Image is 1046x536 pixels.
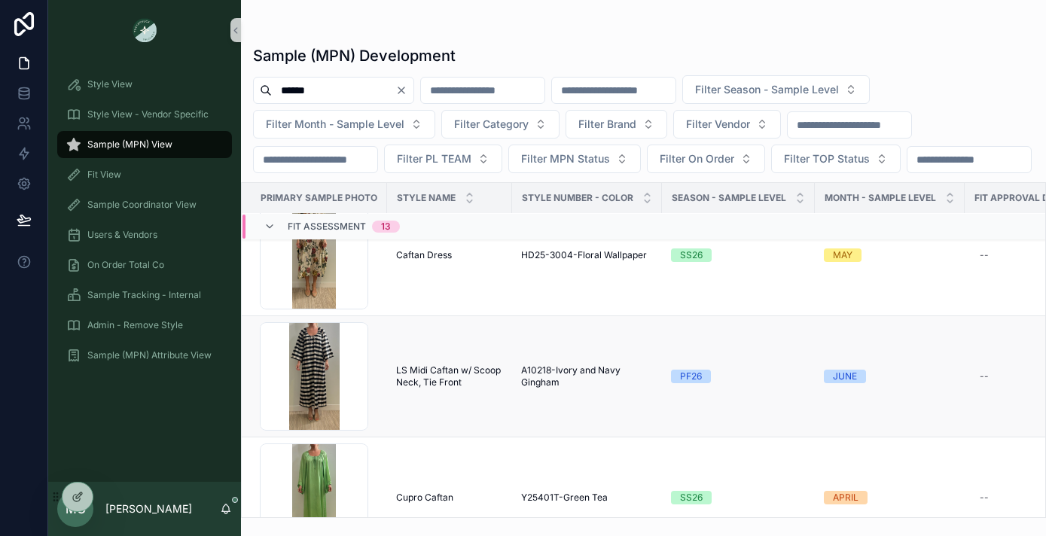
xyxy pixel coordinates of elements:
a: Users & Vendors [57,221,232,248]
button: Select Button [682,75,870,104]
div: JUNE [833,370,857,383]
a: SS26 [671,248,806,262]
a: On Order Total Co [57,251,232,279]
a: Style View [57,71,232,98]
button: Select Button [384,145,502,173]
div: 13 [381,221,391,233]
div: SS26 [680,491,703,504]
p: [PERSON_NAME] [105,501,192,516]
span: Filter TOP Status [784,151,870,166]
div: SS26 [680,248,703,262]
div: -- [980,492,989,504]
a: SS26 [671,491,806,504]
span: Cupro Caftan [396,492,453,504]
a: MAY [824,248,956,262]
span: Y25401T-Green Tea [521,492,608,504]
button: Select Button [508,145,641,173]
span: Caftan Dress [396,249,452,261]
span: Style View [87,78,133,90]
div: MAY [833,248,852,262]
a: Sample (MPN) View [57,131,232,158]
button: Select Button [771,145,901,173]
a: Sample Coordinator View [57,191,232,218]
span: Sample Tracking - Internal [87,289,201,301]
span: Filter Brand [578,117,636,132]
div: -- [980,249,989,261]
a: Caftan Dress [396,249,503,261]
span: Season - Sample Level [672,192,786,204]
a: APRIL [824,491,956,504]
div: APRIL [833,491,858,504]
span: Style Name [397,192,456,204]
span: Style Number - Color [522,192,633,204]
a: Sample Tracking - Internal [57,282,232,309]
div: PF26 [680,370,702,383]
span: Filter Vendor [686,117,750,132]
div: scrollable content [48,60,241,388]
span: Admin - Remove Style [87,319,183,331]
span: Style View - Vendor Specific [87,108,209,120]
a: Admin - Remove Style [57,312,232,339]
span: Users & Vendors [87,229,157,241]
span: Filter Season - Sample Level [695,82,839,97]
a: LS Midi Caftan w/ Scoop Neck, Tie Front [396,364,503,388]
span: HD25-3004-Floral Wallpaper [521,249,647,261]
a: Style View - Vendor Specific [57,101,232,128]
a: A10218-Ivory and Navy Gingham [521,364,653,388]
img: App logo [133,18,157,42]
span: Sample Coordinator View [87,199,197,211]
button: Select Button [647,145,765,173]
a: HD25-3004-Floral Wallpaper [521,249,653,261]
span: Filter Category [454,117,529,132]
span: On Order Total Co [87,259,164,271]
span: Filter On Order [660,151,734,166]
h1: Sample (MPN) Development [253,45,456,66]
button: Select Button [673,110,781,139]
button: Select Button [253,110,435,139]
button: Select Button [441,110,560,139]
a: Cupro Caftan [396,492,503,504]
span: Filter Month - Sample Level [266,117,404,132]
button: Select Button [566,110,667,139]
div: -- [980,370,989,382]
span: Sample (MPN) Attribute View [87,349,212,361]
a: Y25401T-Green Tea [521,492,653,504]
span: Primary Sample Photo [261,192,377,204]
span: Sample (MPN) View [87,139,172,151]
a: PF26 [671,370,806,383]
a: Fit View [57,161,232,188]
span: Fit Assessment [288,221,366,233]
a: JUNE [824,370,956,383]
span: Filter MPN Status [521,151,610,166]
span: MONTH - SAMPLE LEVEL [825,192,936,204]
span: Filter PL TEAM [397,151,471,166]
span: Fit View [87,169,121,181]
button: Clear [395,84,413,96]
a: Sample (MPN) Attribute View [57,342,232,369]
